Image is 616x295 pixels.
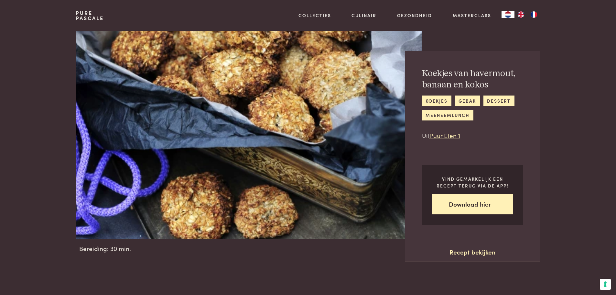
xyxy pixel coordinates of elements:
[422,131,523,140] p: Uit
[432,176,513,189] p: Vind gemakkelijk een recept terug via de app!
[76,10,104,21] a: PurePascale
[483,96,514,106] a: dessert
[432,194,513,214] a: Download hier
[600,279,611,290] button: Uw voorkeuren voor toestemming voor trackingtechnologieën
[453,12,491,19] a: Masterclass
[502,11,514,18] a: NL
[76,31,421,239] img: Koekjes van havermout, banaan en kokos
[502,11,540,18] aside: Language selected: Nederlands
[351,12,376,19] a: Culinair
[429,131,460,140] a: Puur Eten 1
[502,11,514,18] div: Language
[455,96,480,106] a: gebak
[405,242,540,262] a: Recept bekijken
[298,12,331,19] a: Collecties
[422,68,523,90] h2: Koekjes van havermout, banaan en kokos
[422,96,451,106] a: koekjes
[79,244,131,253] span: Bereiding: 30 min.
[514,11,527,18] a: EN
[422,110,473,120] a: meeneemlunch
[514,11,540,18] ul: Language list
[527,11,540,18] a: FR
[397,12,432,19] a: Gezondheid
